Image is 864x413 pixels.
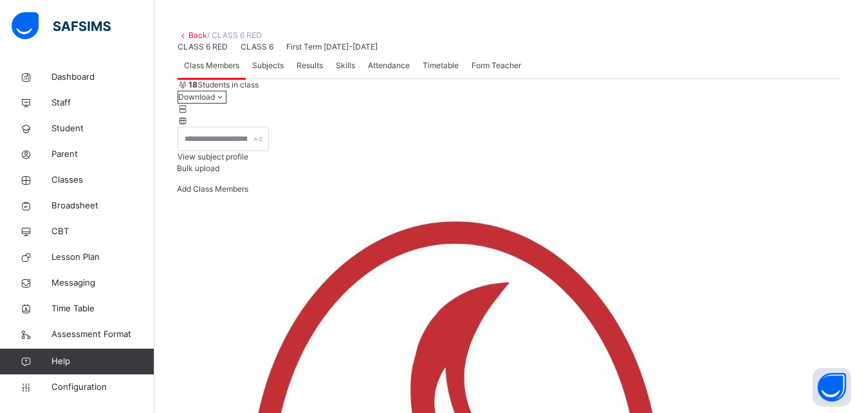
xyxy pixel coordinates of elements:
span: Results [297,60,323,71]
b: 18 [188,80,198,89]
span: Classes [51,174,154,187]
span: Dashboard [51,71,154,84]
span: Broadsheet [51,199,154,212]
span: Help [51,355,154,368]
span: / CLASS 6 RED [207,30,262,40]
span: Attendance [368,60,410,71]
span: Skills [336,60,355,71]
span: CLASS 6 RED [178,42,228,51]
span: Class Members [184,60,239,71]
span: Student [51,122,154,135]
button: Open asap [813,368,851,407]
span: Timetable [423,60,459,71]
span: Download [178,92,215,102]
span: Bulk upload [177,163,219,173]
span: Time Table [51,302,154,315]
span: Add Class Members [177,184,248,194]
span: First Term [DATE]-[DATE] [286,42,378,51]
span: Configuration [51,381,154,394]
span: Subjects [252,60,284,71]
span: Messaging [51,277,154,289]
a: Back [188,30,207,40]
span: Students in class [188,79,259,91]
img: safsims [12,12,111,39]
span: Parent [51,148,154,161]
span: View subject profile [178,152,248,161]
span: Lesson Plan [51,251,154,264]
span: CLASS 6 [241,42,273,51]
span: Staff [51,96,154,109]
span: Form Teacher [472,60,521,71]
span: CBT [51,225,154,238]
span: Assessment Format [51,328,154,341]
